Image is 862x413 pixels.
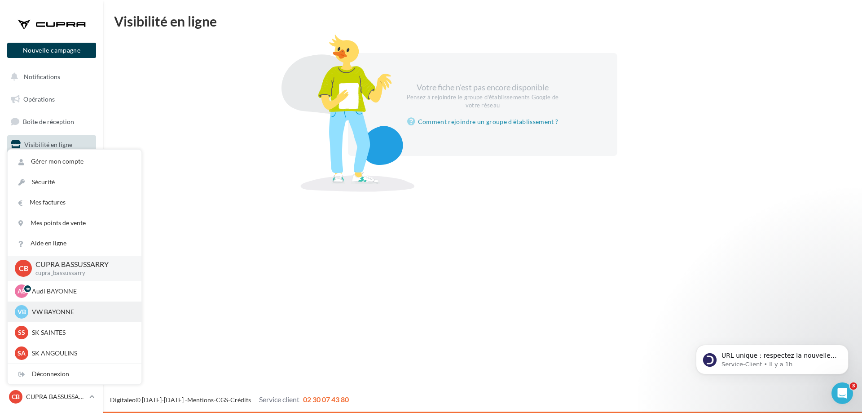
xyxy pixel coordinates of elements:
a: Médiathèque [5,202,98,221]
p: cupra_bassussarry [35,269,127,277]
p: Message from Service-Client, sent Il y a 1h [39,35,155,43]
a: Mentions [187,396,214,404]
a: Boîte de réception [5,112,98,131]
span: Visibilité en ligne [24,141,72,148]
span: VB [18,307,26,316]
a: Aide en ligne [8,233,141,253]
iframe: Intercom notifications message [682,326,862,389]
a: CGS [216,396,228,404]
span: © [DATE]-[DATE] - - - [110,396,349,404]
span: SA [18,349,26,358]
p: SK SAINTES [32,328,131,337]
a: Crédits [230,396,251,404]
a: Visibilité en ligne [5,135,98,154]
p: CUPRA BASSUSSARRY [26,392,86,401]
span: CB [19,263,28,273]
span: CB [12,392,20,401]
a: Calendrier [5,225,98,244]
a: Mes points de vente [8,213,141,233]
span: 02 30 07 43 80 [303,395,349,404]
span: SS [18,328,25,337]
a: Gérer mon compte [8,151,141,172]
a: Comment rejoindre un groupe d'établissement ? [407,116,559,127]
a: CB CUPRA BASSUSSARRY [7,388,96,405]
a: PLV et print personnalisable [5,247,98,273]
iframe: Intercom live chat [831,382,853,404]
span: URL unique : respectez la nouvelle exigence de Google Google exige désormais que chaque fiche Goo... [39,26,154,132]
a: Contacts [5,180,98,199]
span: 3 [850,382,857,390]
p: SK ANGOULINS [32,349,131,358]
div: Pensez à rejoindre le groupe d'établissements Google de votre réseau [405,93,560,110]
div: Votre fiche n'est pas encore disponible [405,82,560,109]
div: Visibilité en ligne [114,14,851,28]
p: VW BAYONNE [32,307,131,316]
a: Campagnes [5,158,98,177]
button: Notifications [5,67,94,86]
a: Digitaleo [110,396,136,404]
span: Boîte de réception [23,118,74,125]
span: Opérations [23,95,55,103]
span: Notifications [24,73,60,80]
p: Audi BAYONNE [32,287,131,296]
a: Sécurité [8,172,141,192]
button: Nouvelle campagne [7,43,96,58]
a: Opérations [5,90,98,109]
p: CUPRA BASSUSSARRY [35,259,127,270]
a: Mes factures [8,192,141,213]
span: Service client [259,395,299,404]
span: AB [18,287,26,296]
div: Déconnexion [8,364,141,384]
